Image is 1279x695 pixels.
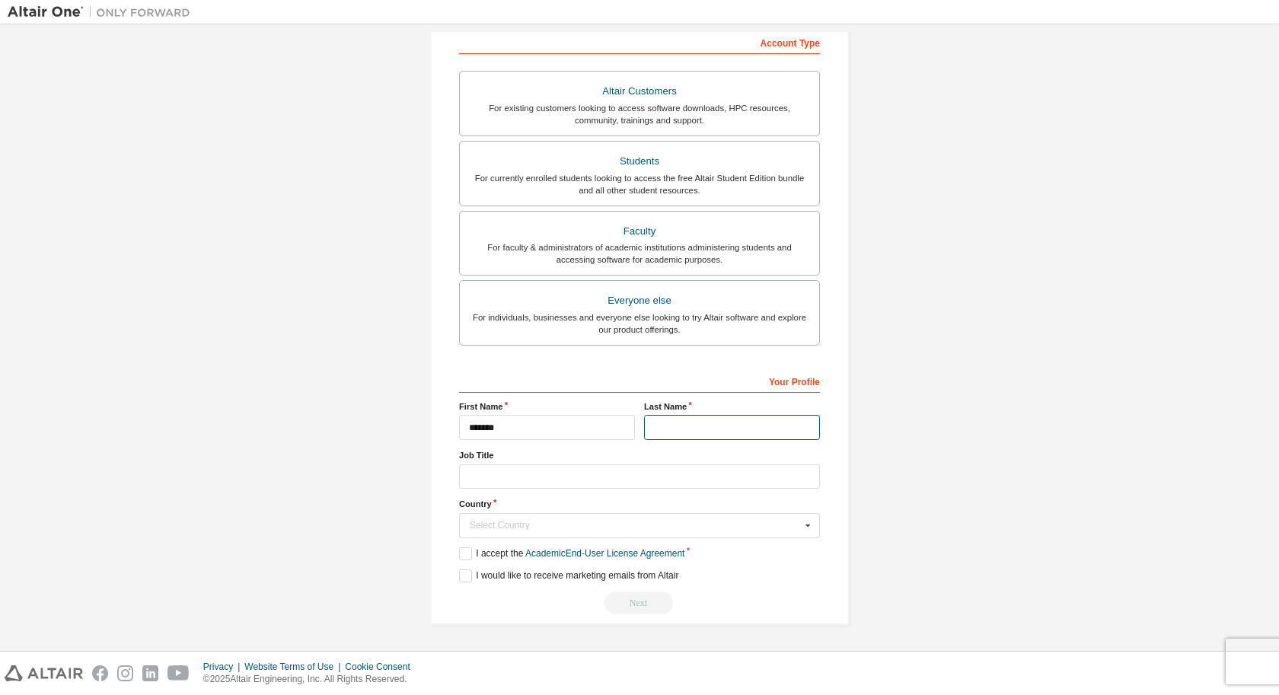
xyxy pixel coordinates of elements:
div: Account Type [459,30,820,54]
img: facebook.svg [92,665,108,681]
div: Cookie Consent [345,661,419,673]
img: Altair One [8,5,198,20]
div: Everyone else [469,290,810,311]
div: Your Profile [459,368,820,393]
label: Country [459,498,820,510]
label: Job Title [459,449,820,461]
a: Academic End-User License Agreement [525,548,684,559]
div: Privacy [203,661,244,673]
div: Faculty [469,221,810,242]
div: For faculty & administrators of academic institutions administering students and accessing softwa... [469,241,810,266]
div: Altair Customers [469,81,810,102]
div: For individuals, businesses and everyone else looking to try Altair software and explore our prod... [469,311,810,336]
div: Website Terms of Use [244,661,345,673]
label: First Name [459,400,635,413]
label: Last Name [644,400,820,413]
div: For currently enrolled students looking to access the free Altair Student Edition bundle and all ... [469,172,810,196]
label: I accept the [459,547,684,560]
img: linkedin.svg [142,665,158,681]
label: I would like to receive marketing emails from Altair [459,569,678,582]
img: altair_logo.svg [5,665,83,681]
div: Select Country [470,521,801,530]
img: instagram.svg [117,665,133,681]
div: Read and acccept EULA to continue [459,591,820,614]
div: Students [469,151,810,172]
div: For existing customers looking to access software downloads, HPC resources, community, trainings ... [469,102,810,126]
img: youtube.svg [167,665,190,681]
p: © 2025 Altair Engineering, Inc. All Rights Reserved. [203,673,419,686]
